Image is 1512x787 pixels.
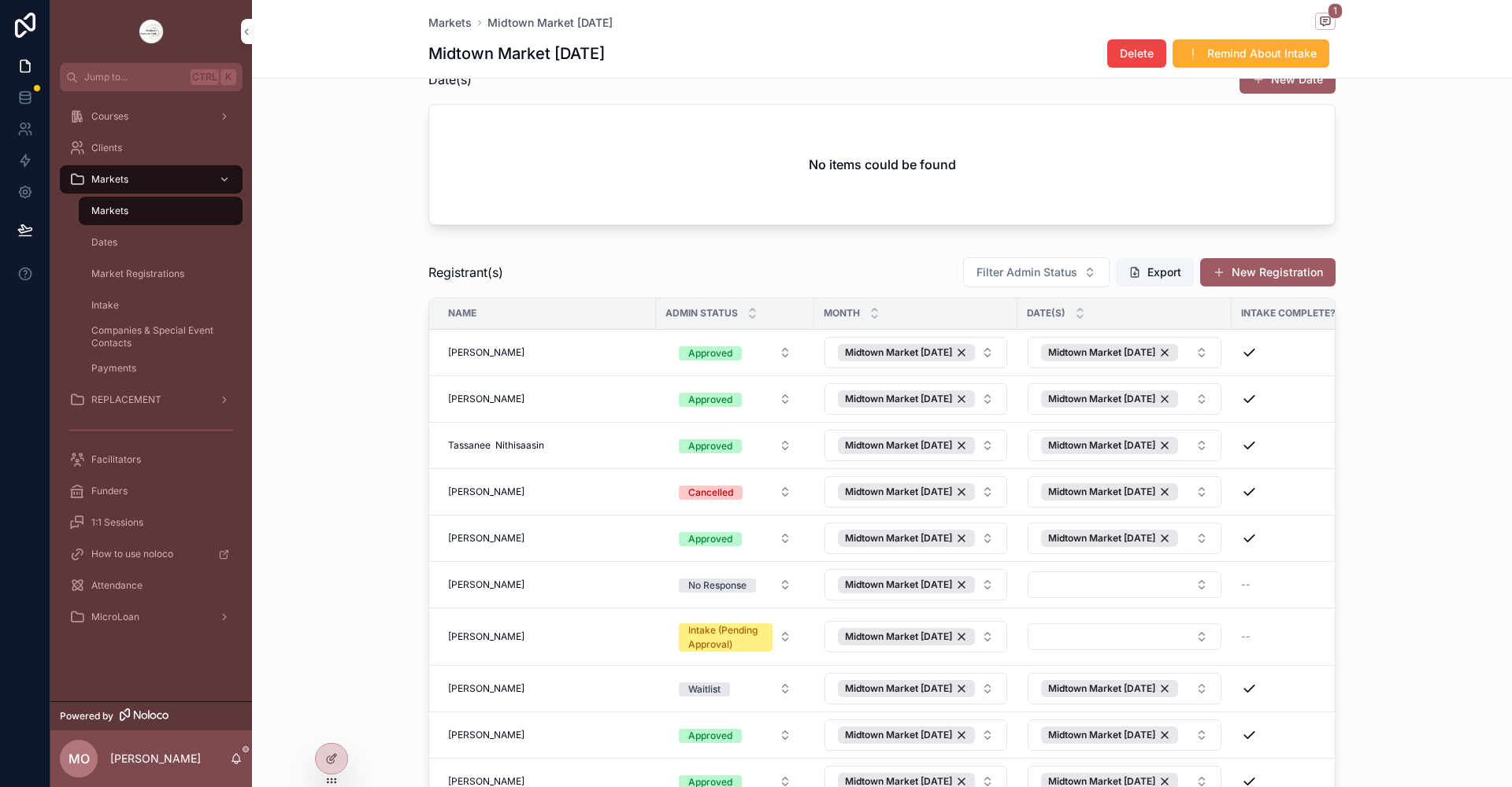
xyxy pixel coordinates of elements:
[139,19,164,44] img: App logo
[825,383,1007,415] button: Select Button
[688,578,747,593] div: No Response
[1028,523,1221,554] button: Select Button
[1200,258,1336,286] button: New Registration
[1241,630,1362,643] a: --
[1027,307,1065,320] span: Date(s)
[824,620,1008,653] a: Select Button
[79,323,243,351] a: Companies & Special Event Contacts
[824,429,1008,462] a: Select Button
[665,570,805,600] a: Select Button
[91,142,122,154] span: Clients
[448,682,524,695] span: [PERSON_NAME]
[688,346,732,360] div: Approved
[666,721,804,749] button: Select Button
[1041,483,1178,501] button: Unselect 123
[845,532,952,545] span: Midtown Market [DATE]
[1315,13,1336,32] button: 1
[825,337,1007,368] button: Select Button
[1041,437,1178,454] button: Unselect 123
[91,611,139,623] span: MicroLoan
[448,439,647,452] a: Tassanee Nithisaasin
[448,682,647,695] a: [PERSON_NAME]
[824,522,1008,555] a: Select Button
[1041,530,1178,547] button: Unselect 86
[1027,475,1222,508] a: Select Button
[665,338,805,368] a: Select Button
[845,439,952,452] span: Midtown Market [DATE]
[191,69,219,85] span: Ctrl
[838,576,975,593] button: Unselect 121
[91,299,119,312] span: Intake
[1048,729,1155,741] span: Midtown Market [DATE]
[60,710,113,722] span: Powered by
[428,15,472,31] a: Markets
[824,719,1008,752] a: Select Button
[825,621,1007,652] button: Select Button
[665,615,805,659] a: Select Button
[448,578,524,591] span: [PERSON_NAME]
[91,516,143,529] span: 1:1 Sessions
[824,568,1008,601] a: Select Button
[665,720,805,750] a: Select Button
[1027,571,1222,599] a: Select Button
[448,307,476,320] span: Name
[825,523,1007,554] button: Select Button
[91,393,161,406] span: REPLACEMENT
[1041,344,1178,361] button: Unselect 123
[666,571,804,599] button: Select Button
[666,338,804,367] button: Select Button
[79,354,243,382] a: Payments
[1241,630,1251,643] span: --
[666,385,804,413] button: Select Button
[1028,337,1221,368] button: Select Button
[666,524,804,552] button: Select Button
[825,673,1007,704] button: Select Button
[1116,258,1194,286] button: Export
[825,719,1007,751] button: Select Button
[448,729,524,741] span: [PERSON_NAME]
[1028,476,1221,508] button: Select Button
[60,386,243,414] a: REPLACEMENT
[824,475,1008,508] a: Select Button
[1027,672,1222,705] a: Select Button
[688,439,732,453] div: Approved
[1028,430,1221,461] button: Select Button
[91,324,227,349] span: Companies & Special Event Contacts
[448,532,524,545] span: [PERSON_NAME]
[845,578,952,591] span: Midtown Market [DATE]
[838,483,975,501] button: Unselect 121
[1240,65,1336,94] a: New Date
[448,393,524,405] span: [PERSON_NAME]
[1048,532,1155,545] span: Midtown Market [DATE]
[110,751,201,767] p: [PERSON_NAME]
[60,571,243,600] a: Attendance
[487,15,613,31] a: Midtown Market [DATE]
[1028,383,1221,415] button: Select Button
[448,532,647,545] a: [PERSON_NAME]
[60,102,243,131] a: Courses
[428,263,503,282] span: Registrant(s)
[1048,439,1155,452] span: Midtown Market [DATE]
[824,336,1008,369] a: Select Button
[60,165,243,194] a: Markets
[666,478,804,506] button: Select Button
[824,382,1008,416] a: Select Button
[84,71,184,83] span: Jump to...
[1241,578,1251,591] span: --
[825,569,1007,600] button: Select Button
[91,579,143,592] span: Attendance
[79,291,243,320] a: Intake
[838,530,975,547] button: Unselect 121
[825,430,1007,461] button: Select Button
[963,257,1110,287] button: Select Button
[91,362,136,375] span: Payments
[428,42,605,65] h1: Midtown Market [DATE]
[845,682,952,695] span: Midtown Market [DATE]
[69,749,90,768] span: MO
[60,134,243,162] a: Clients
[1027,623,1222,651] a: Select Button
[448,439,544,452] span: Tassanee Nithisaasin
[448,346,647,359] a: [PERSON_NAME]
